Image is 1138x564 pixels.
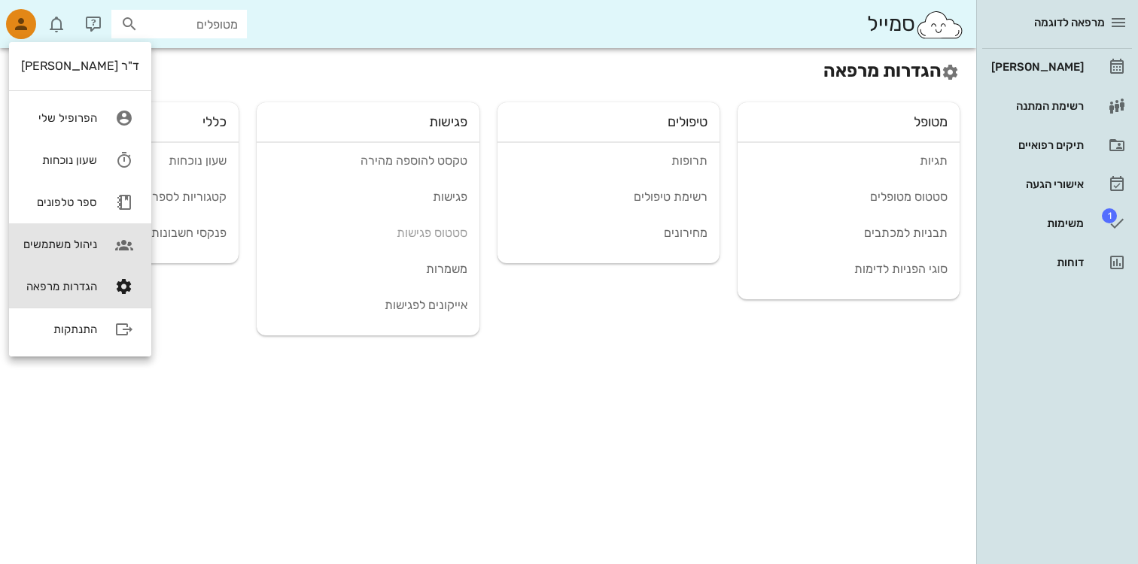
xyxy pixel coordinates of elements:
div: הפרופיל שלי [21,111,97,125]
div: [PERSON_NAME] [988,61,1084,73]
div: תרופות [510,153,707,168]
div: ניהול משתמשים [21,238,97,251]
a: רשימת המתנה [982,88,1132,124]
div: תגיות [750,153,948,168]
div: סוגי הפניות לדימות [750,262,948,276]
div: שעון נוכחות [21,153,97,167]
div: אייקונים לפגישות [269,298,467,312]
div: סטטוס מטופלים [750,190,948,204]
a: [PERSON_NAME] [982,49,1132,85]
span: תג [44,12,53,21]
div: ד"ר [PERSON_NAME] [21,59,139,73]
div: סמייל [867,8,964,41]
div: תבניות למכתבים [750,226,948,240]
div: מטופל [738,114,960,141]
div: אישורי הגעה [988,178,1084,190]
div: הגדרות מרפאה [21,280,97,293]
div: תיקים רפואיים [988,139,1084,151]
div: התנתקות [21,323,97,336]
div: משמרות [269,262,467,276]
span: תג [1102,208,1117,223]
div: טיפולים [497,114,720,141]
div: רשימת המתנה [988,100,1084,112]
div: ספר טלפונים [21,196,97,209]
span: מרפאה לדוגמה [1034,16,1105,29]
div: מחירונים [510,226,707,240]
a: אישורי הגעה [982,166,1132,202]
a: דוחות [982,244,1132,280]
div: דוחות [988,256,1084,268]
div: פגישות [269,190,467,204]
h2: הגדרות מרפאה [17,57,960,84]
div: משימות [988,217,1084,229]
div: פגישות [257,114,479,141]
div: טקסט להוספה מהירה [269,153,467,168]
img: SmileCloud logo [915,10,964,40]
div: רשימת טיפולים [510,190,707,204]
a: תגמשימות [982,205,1132,241]
a: תיקים רפואיים [982,127,1132,163]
